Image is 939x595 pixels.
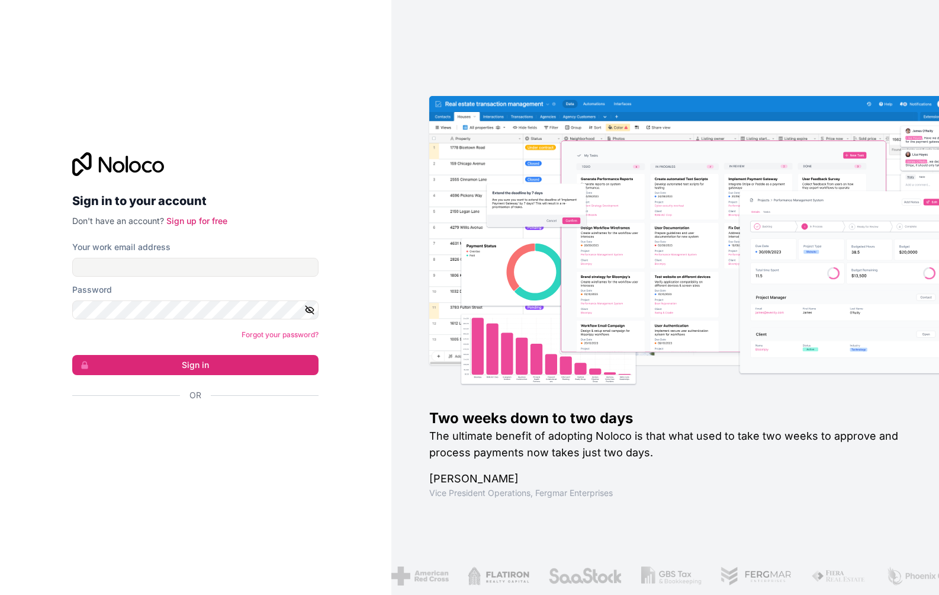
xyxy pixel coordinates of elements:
label: Your work email address [72,241,171,253]
img: /assets/gbstax-C-GtDUiK.png [640,567,700,586]
img: /assets/flatiron-C8eUkumj.png [467,567,528,586]
img: /assets/saastock-C6Zbiodz.png [547,567,622,586]
a: Sign up for free [166,216,227,226]
h1: [PERSON_NAME] [429,471,901,487]
span: Don't have an account? [72,216,164,226]
img: /assets/american-red-cross-BAupjrZR.png [390,567,448,586]
label: Password [72,284,112,296]
img: /assets/fergmar-CudnrXN5.png [719,567,792,586]
button: Sign in [72,355,319,375]
input: Email address [72,258,319,277]
h1: Two weeks down to two days [429,409,901,428]
h2: The ultimate benefit of adopting Noloco is that what used to take two weeks to approve and proces... [429,428,901,461]
span: Or [189,389,201,401]
img: /assets/fiera-fwj2N5v4.png [811,567,866,586]
h1: Vice President Operations , Fergmar Enterprises [429,487,901,499]
a: Forgot your password? [242,330,319,339]
h2: Sign in to your account [72,190,319,212]
input: Password [72,300,319,319]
